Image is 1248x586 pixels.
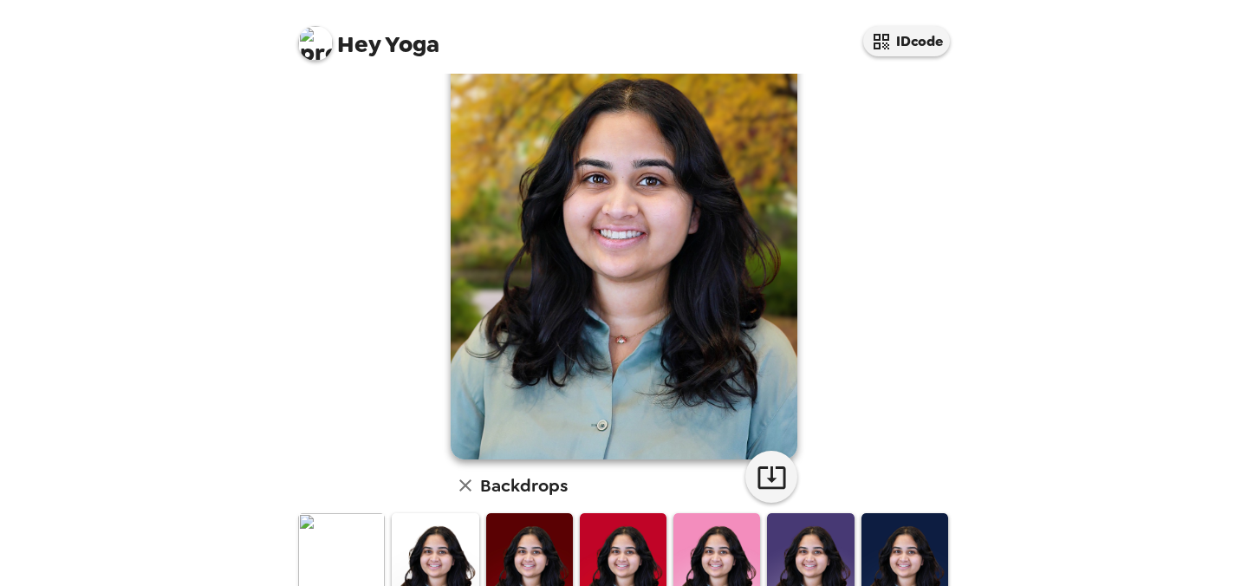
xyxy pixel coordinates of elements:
[863,26,950,56] button: IDcode
[451,26,797,459] img: user
[337,29,380,60] span: Hey
[480,472,568,499] h6: Backdrops
[298,26,333,61] img: profile pic
[298,17,439,56] span: Yoga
